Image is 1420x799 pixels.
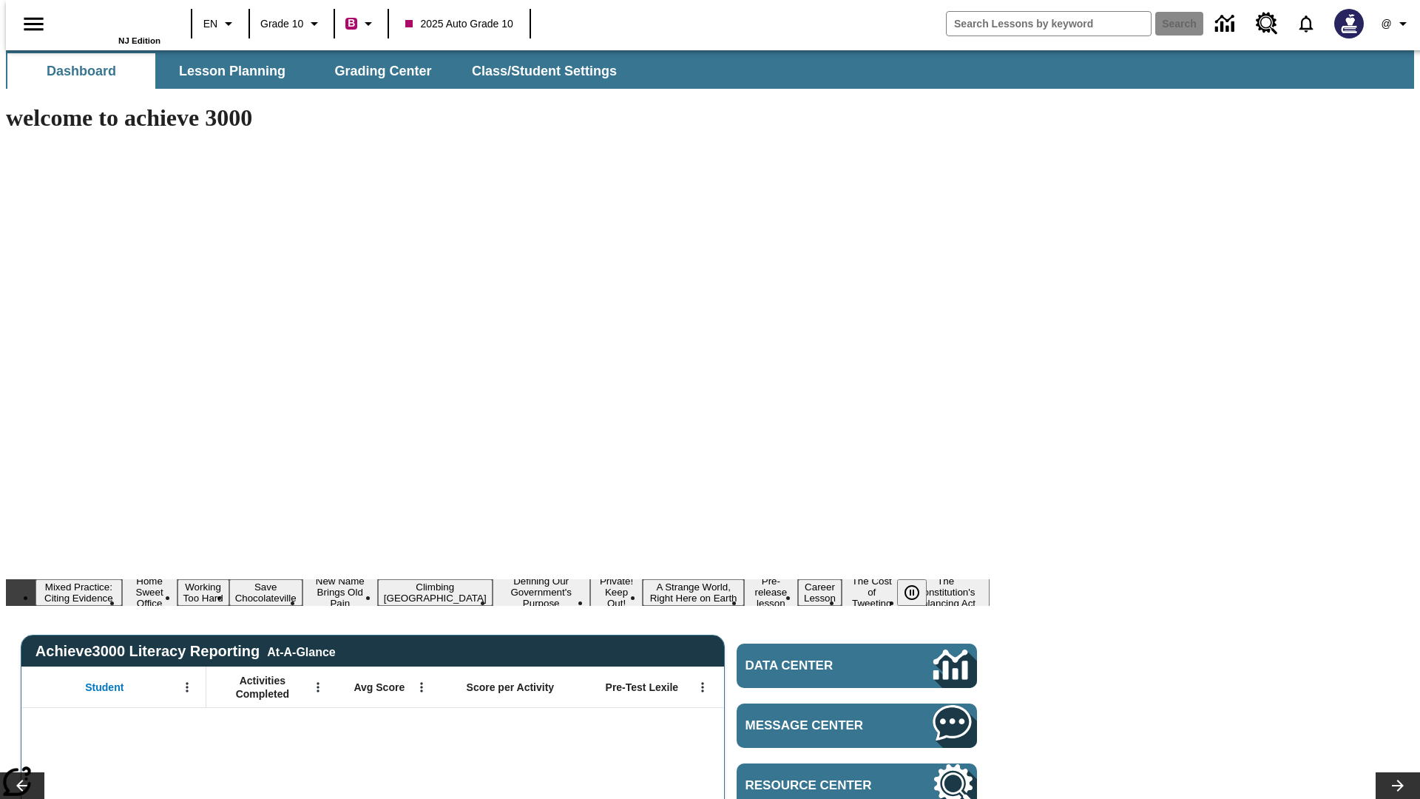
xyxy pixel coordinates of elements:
[745,778,889,793] span: Resource Center
[842,573,902,611] button: Slide 12 The Cost of Tweeting
[744,573,798,611] button: Slide 10 Pre-release lesson
[118,36,160,45] span: NJ Edition
[590,573,643,611] button: Slide 8 Private! Keep Out!
[493,573,590,611] button: Slide 7 Defining Our Government's Purpose
[745,658,884,673] span: Data Center
[354,681,405,694] span: Avg Score
[307,676,329,698] button: Open Menu
[737,704,977,748] a: Message Center
[64,5,160,45] div: Home
[1373,10,1420,37] button: Profile/Settings
[902,573,990,611] button: Slide 13 The Constitution's Balancing Act
[643,579,744,606] button: Slide 9 A Strange World, Right Here on Earth
[179,63,285,80] span: Lesson Planning
[348,14,355,33] span: B
[467,681,555,694] span: Score per Activity
[460,53,629,89] button: Class/Student Settings
[339,10,383,37] button: Boost Class color is violet red. Change class color
[1325,4,1373,43] button: Select a new avatar
[85,681,124,694] span: Student
[692,676,714,698] button: Open Menu
[897,579,927,606] button: Pause
[897,579,941,606] div: Pause
[947,12,1151,36] input: search field
[260,16,303,32] span: Grade 10
[1334,9,1364,38] img: Avatar
[1287,4,1325,43] a: Notifications
[745,718,889,733] span: Message Center
[176,676,198,698] button: Open Menu
[6,104,990,132] h1: welcome to achieve 3000
[1247,4,1287,44] a: Resource Center, Will open in new tab
[410,676,433,698] button: Open Menu
[267,643,335,659] div: At-A-Glance
[12,2,55,46] button: Open side menu
[1381,16,1391,32] span: @
[334,63,431,80] span: Grading Center
[798,579,842,606] button: Slide 11 Career Lesson
[1376,772,1420,799] button: Lesson carousel, Next
[122,573,177,611] button: Slide 2 Home Sweet Office
[606,681,679,694] span: Pre-Test Lexile
[35,579,122,606] button: Slide 1 Mixed Practice: Citing Evidence
[158,53,306,89] button: Lesson Planning
[177,579,229,606] button: Slide 3 Working Too Hard
[302,573,378,611] button: Slide 5 New Name Brings Old Pain
[1206,4,1247,44] a: Data Center
[229,579,302,606] button: Slide 4 Save Chocolateville
[64,7,160,36] a: Home
[197,10,244,37] button: Language: EN, Select a language
[214,674,311,701] span: Activities Completed
[6,50,1414,89] div: SubNavbar
[378,579,493,606] button: Slide 6 Climbing Mount Tai
[203,16,217,32] span: EN
[47,63,116,80] span: Dashboard
[472,63,617,80] span: Class/Student Settings
[35,643,336,660] span: Achieve3000 Literacy Reporting
[309,53,457,89] button: Grading Center
[254,10,329,37] button: Grade: Grade 10, Select a grade
[6,53,630,89] div: SubNavbar
[737,644,977,688] a: Data Center
[405,16,513,32] span: 2025 Auto Grade 10
[7,53,155,89] button: Dashboard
